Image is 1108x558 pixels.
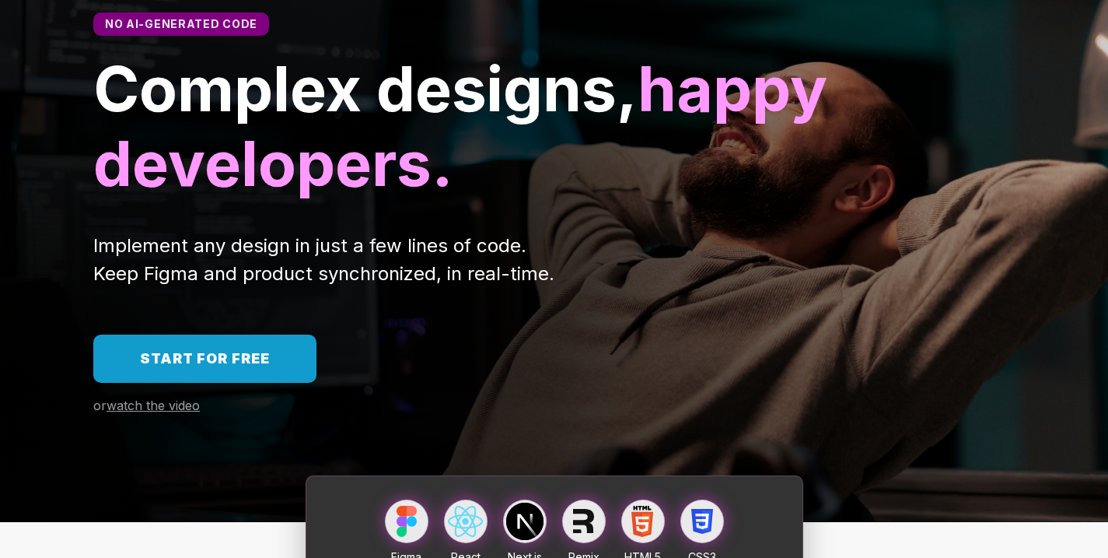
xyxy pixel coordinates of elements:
span: Complex designs, [93,51,638,126]
span: No AI-generated code [105,17,257,30]
span: Implement any design in just a few lines of code. Keep Figma and product synchronized, in real-time. [93,234,554,285]
a: orwatch the video [93,398,200,413]
span: or [93,398,107,413]
span: happy developers. [93,51,842,201]
span: Start for free [140,350,270,367]
span: watch the video [107,398,200,413]
a: Start for free [93,335,316,383]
